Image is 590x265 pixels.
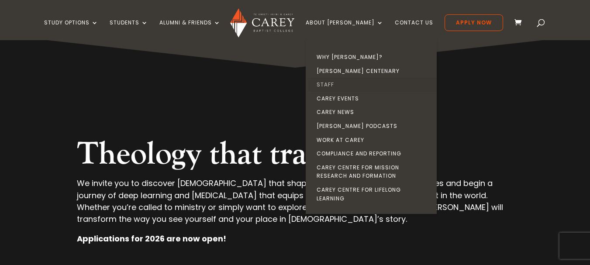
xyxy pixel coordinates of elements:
a: Carey Centre for Lifelong Learning [308,183,439,205]
a: Staff [308,78,439,92]
a: About [PERSON_NAME] [306,20,383,40]
img: Carey Baptist College [230,8,294,38]
a: Work at Carey [308,133,439,147]
h2: Theology that transforms [77,135,513,177]
a: Why [PERSON_NAME]? [308,50,439,64]
a: [PERSON_NAME] Centenary [308,64,439,78]
strong: Applications for 2026 are now open! [77,233,226,244]
a: Carey News [308,105,439,119]
a: Compliance and Reporting [308,147,439,161]
a: Carey Centre for Mission Research and Formation [308,161,439,183]
a: Carey Events [308,92,439,106]
a: Apply Now [445,14,503,31]
a: Study Options [44,20,98,40]
p: We invite you to discover [DEMOGRAPHIC_DATA] that shapes hearts, minds, and communities and begin... [77,177,513,233]
a: Contact Us [395,20,433,40]
a: Students [110,20,148,40]
a: [PERSON_NAME] Podcasts [308,119,439,133]
a: Alumni & Friends [159,20,221,40]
